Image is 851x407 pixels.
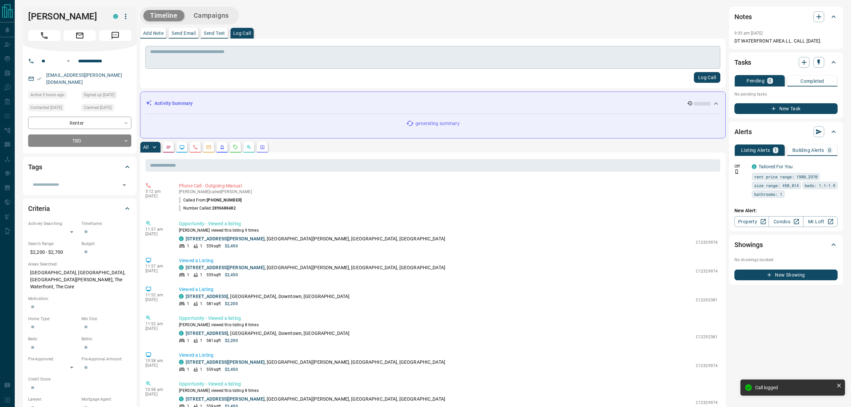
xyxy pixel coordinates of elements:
p: Add Note [143,31,163,36]
p: [DATE] [145,194,169,198]
div: condos.ca [752,164,757,169]
div: Showings [734,237,838,253]
span: Signed up [DATE] [84,92,115,98]
p: Completed [800,79,824,83]
p: Building Alerts [792,148,824,153]
p: Motivation: [28,296,131,302]
p: Pending [746,78,765,83]
p: 559 sqft [206,243,221,249]
p: No showings booked [734,257,838,263]
div: Mon Aug 11 2025 [81,91,131,101]
p: Credit Score: [28,376,131,382]
p: Log Call [233,31,251,36]
p: 11:57 am [145,227,169,232]
p: Off [734,163,748,169]
a: [STREET_ADDRESS] [186,294,228,299]
div: condos.ca [179,397,184,401]
p: Areas Searched: [28,261,131,267]
div: TBD [28,134,131,147]
p: , [GEOGRAPHIC_DATA][PERSON_NAME], [GEOGRAPHIC_DATA], [GEOGRAPHIC_DATA] [186,396,445,403]
p: 1 [200,301,202,307]
a: [STREET_ADDRESS][PERSON_NAME] [186,396,265,402]
svg: Agent Actions [260,144,265,150]
h2: Showings [734,239,763,250]
div: condos.ca [179,236,184,241]
p: C12329974 [696,363,718,369]
svg: Emails [206,144,211,150]
p: Mortgage Agent: [81,396,131,402]
p: $2,450 [225,366,238,372]
p: [DATE] [145,297,169,302]
p: [DATE] [145,269,169,273]
div: Tags [28,159,131,175]
p: $2,450 [225,272,238,278]
p: Pre-Approval Amount: [81,356,131,362]
h2: Criteria [28,203,50,214]
svg: Email Verified [37,76,42,81]
a: Property [734,216,769,227]
p: [PERSON_NAME] viewed this listing 9 times [179,227,718,233]
div: Notes [734,9,838,25]
p: Opportunity - Viewed a listing [179,220,718,227]
p: Beds: [28,336,78,342]
p: $2,450 [225,243,238,249]
p: Called From: [179,197,242,203]
p: C12329974 [696,268,718,274]
p: 0 [769,78,771,83]
span: [PHONE_NUMBER] [207,198,242,202]
p: 1 [200,243,202,249]
p: 3:12 pm [145,189,169,194]
p: C12329974 [696,239,718,245]
h1: [PERSON_NAME] [28,11,103,22]
p: , [GEOGRAPHIC_DATA][PERSON_NAME], [GEOGRAPHIC_DATA], [GEOGRAPHIC_DATA] [186,235,445,242]
p: 10:58 am [145,387,169,392]
p: Min Size: [81,316,131,322]
span: Call [28,30,60,41]
span: Active 3 hours ago [30,92,64,98]
p: $2,200 [225,338,238,344]
div: condos.ca [179,294,184,299]
p: [PERSON_NAME] viewed this listing 8 times [179,388,718,394]
p: , [GEOGRAPHIC_DATA][PERSON_NAME], [GEOGRAPHIC_DATA], [GEOGRAPHIC_DATA] [186,264,445,271]
p: DT WATERFRONT AREA LL. CALL [DATE]. [734,38,838,45]
button: Open [64,57,72,65]
p: Send Email [172,31,196,36]
svg: Notes [166,144,171,150]
div: Mon Aug 11 2025 [81,104,131,113]
span: bathrooms: 1 [754,191,782,197]
p: 1 [774,148,777,153]
p: [DATE] [145,326,169,331]
a: [STREET_ADDRESS][PERSON_NAME] [186,359,265,365]
p: Baths: [81,336,131,342]
p: 11:52 am [145,293,169,297]
p: 11:57 am [145,264,169,269]
svg: Opportunities [246,144,252,150]
span: 2896688482 [212,206,236,211]
button: Open [120,180,129,190]
p: 1 [200,366,202,372]
p: 1 [200,272,202,278]
p: Budget: [81,241,131,247]
svg: Push Notification Only [734,169,739,174]
div: Tasks [734,54,838,70]
span: Contacted [DATE] [30,104,62,111]
span: beds: 1.1-1.9 [805,182,835,189]
p: Timeframe: [81,221,131,227]
p: Actively Searching: [28,221,78,227]
svg: Listing Alerts [219,144,225,150]
a: [STREET_ADDRESS][PERSON_NAME] [186,265,265,270]
p: Number Called: [179,205,236,211]
p: Home Type: [28,316,78,322]
p: Activity Summary [154,100,193,107]
div: Fri Aug 15 2025 [28,91,78,101]
p: [DATE] [145,392,169,397]
h2: Notes [734,11,752,22]
p: [DATE] [145,363,169,368]
a: Tailored For You [759,164,793,169]
button: Campaigns [187,10,236,21]
p: $2,200 - $2,700 [28,247,78,258]
p: 581 sqft [206,301,221,307]
p: Opportunity - Viewed a listing [179,315,718,322]
p: 559 sqft [206,366,221,372]
p: Phone Call - Outgoing Manual [179,182,718,189]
